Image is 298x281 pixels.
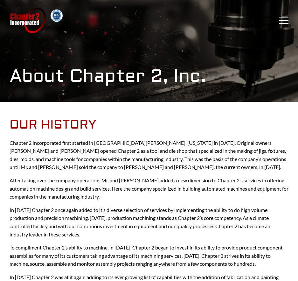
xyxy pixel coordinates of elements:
[10,176,288,201] p: After taking over the company operations Mr. and [PERSON_NAME] added a new dimension to Chapter 2...
[10,118,288,132] h2: Our History
[10,8,46,33] a: Chapter 2 Incorporated
[10,66,288,87] h1: About Chapter 2, Inc.
[10,139,288,171] p: Chapter 2 Incorporated first started in [GEOGRAPHIC_DATA][PERSON_NAME], [US_STATE] in [DATE]. Ori...
[10,243,288,268] p: To compliment Chapter 2’s ability to machine, in [DATE], Chapter 2 began to invest in its ability...
[279,17,288,24] button: Menu
[10,206,288,238] p: In [DATE] Chapter 2 once again added to it’s diverse selection of services by implementing the ab...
